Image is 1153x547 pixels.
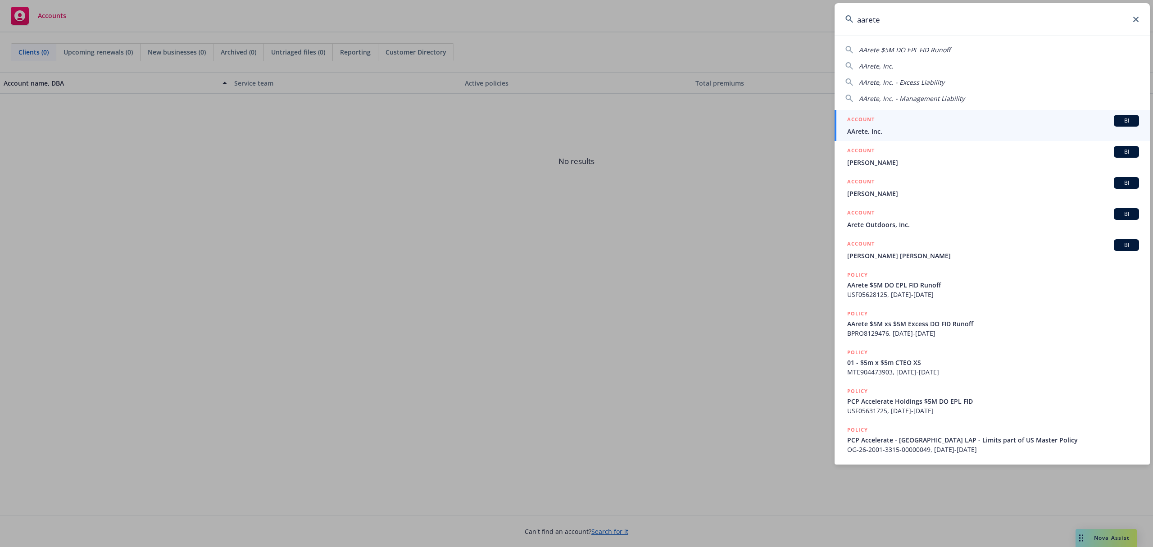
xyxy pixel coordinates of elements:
[847,177,875,188] h5: ACCOUNT
[835,172,1150,203] a: ACCOUNTBI[PERSON_NAME]
[1117,241,1135,249] span: BI
[847,435,1139,445] span: PCP Accelerate - [GEOGRAPHIC_DATA] LAP - Limits part of US Master Policy
[835,110,1150,141] a: ACCOUNTBIAArete, Inc.
[847,328,1139,338] span: BPRO8129476, [DATE]-[DATE]
[847,397,1139,406] span: PCP Accelerate Holdings $5M DO EPL FID
[1117,117,1135,125] span: BI
[847,208,875,219] h5: ACCOUNT
[1117,210,1135,218] span: BI
[847,319,1139,328] span: AArete $5M xs $5M Excess DO FID Runoff
[859,78,944,87] span: AArete, Inc. - Excess Liability
[859,62,894,70] span: AArete, Inc.
[835,3,1150,36] input: Search...
[847,220,1139,229] span: Arete Outdoors, Inc.
[835,203,1150,234] a: ACCOUNTBIArete Outdoors, Inc.
[847,115,875,126] h5: ACCOUNT
[835,343,1150,382] a: POLICY01 - $5m x $5m CTEO XSMTE904473903, [DATE]-[DATE]
[847,358,1139,367] span: 01 - $5m x $5m CTEO XS
[835,265,1150,304] a: POLICYAArete $5M DO EPL FID RunoffUSF05628125, [DATE]-[DATE]
[1117,148,1135,156] span: BI
[847,387,868,396] h5: POLICY
[847,425,868,434] h5: POLICY
[847,309,868,318] h5: POLICY
[835,141,1150,172] a: ACCOUNTBI[PERSON_NAME]
[847,146,875,157] h5: ACCOUNT
[847,406,1139,415] span: USF05631725, [DATE]-[DATE]
[847,239,875,250] h5: ACCOUNT
[835,420,1150,459] a: POLICYPCP Accelerate - [GEOGRAPHIC_DATA] LAP - Limits part of US Master PolicyOG-26-2001-3315-000...
[859,46,950,54] span: AArete $5M DO EPL FID Runoff
[847,270,868,279] h5: POLICY
[847,290,1139,299] span: USF05628125, [DATE]-[DATE]
[859,94,965,103] span: AArete, Inc. - Management Liability
[847,445,1139,454] span: OG-26-2001-3315-00000049, [DATE]-[DATE]
[847,280,1139,290] span: AArete $5M DO EPL FID Runoff
[835,304,1150,343] a: POLICYAArete $5M xs $5M Excess DO FID RunoffBPRO8129476, [DATE]-[DATE]
[847,367,1139,377] span: MTE904473903, [DATE]-[DATE]
[847,127,1139,136] span: AArete, Inc.
[847,251,1139,260] span: [PERSON_NAME] [PERSON_NAME]
[835,382,1150,420] a: POLICYPCP Accelerate Holdings $5M DO EPL FIDUSF05631725, [DATE]-[DATE]
[835,234,1150,265] a: ACCOUNTBI[PERSON_NAME] [PERSON_NAME]
[847,158,1139,167] span: [PERSON_NAME]
[847,189,1139,198] span: [PERSON_NAME]
[847,348,868,357] h5: POLICY
[1117,179,1135,187] span: BI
